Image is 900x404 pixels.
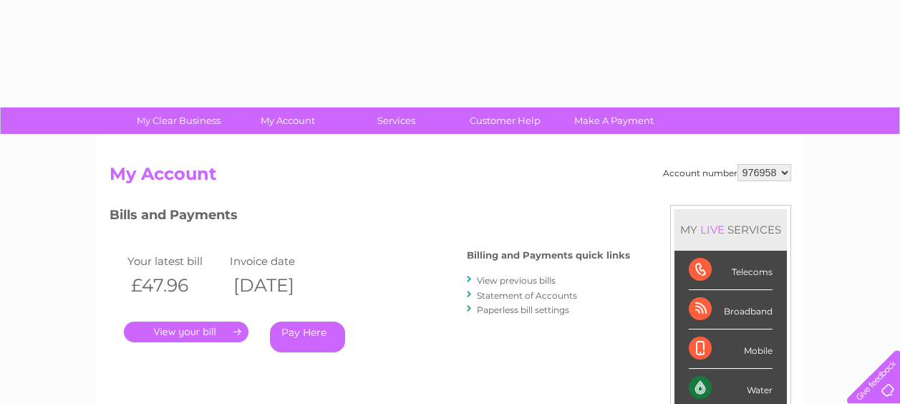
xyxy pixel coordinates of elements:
h3: Bills and Payments [110,205,630,230]
a: My Clear Business [120,107,238,134]
div: LIVE [697,223,727,236]
a: Pay Here [270,322,345,352]
div: Broadband [689,290,773,330]
a: Customer Help [446,107,564,134]
h4: Billing and Payments quick links [467,250,630,261]
th: [DATE] [226,271,329,300]
a: Services [337,107,455,134]
td: Your latest bill [124,251,227,271]
th: £47.96 [124,271,227,300]
a: Statement of Accounts [477,290,577,301]
a: View previous bills [477,275,556,286]
a: Make A Payment [555,107,673,134]
div: MY SERVICES [674,209,787,250]
div: Telecoms [689,251,773,290]
td: Invoice date [226,251,329,271]
a: My Account [228,107,347,134]
div: Account number [663,164,791,181]
div: Mobile [689,330,773,369]
h2: My Account [110,164,791,191]
a: Paperless bill settings [477,304,569,315]
a: . [124,322,248,342]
